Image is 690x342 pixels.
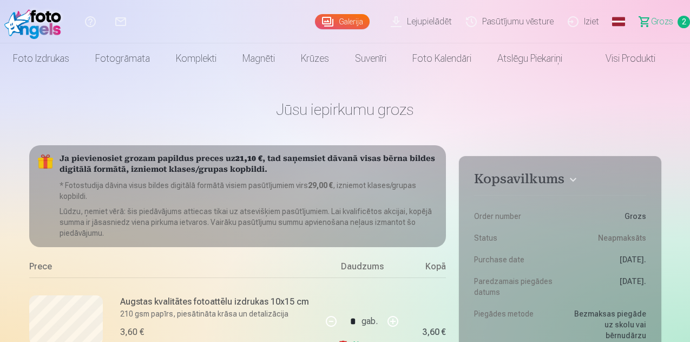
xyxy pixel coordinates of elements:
p: * Fotostudija dāvina visus bildes digitālā formātā visiem pasūtījumiem virs , izniemot klases/gru... [60,180,438,202]
dd: [DATE]. [566,276,646,298]
b: 21,10 € [235,155,262,163]
dt: Piegādes metode [474,308,555,341]
div: Daudzums [321,260,403,278]
p: 210 gsm papīrs, piesātināta krāsa un detalizācija [120,308,316,319]
a: Visi produkti [575,43,668,74]
a: Atslēgu piekariņi [484,43,575,74]
dt: Order number [474,211,555,222]
h1: Jūsu iepirkumu grozs [29,100,661,119]
a: Komplekti [163,43,229,74]
span: 2 [678,16,690,28]
dd: Grozs [566,211,646,222]
dt: Purchase date [474,254,555,265]
div: gab. [362,308,378,334]
h5: Ja pievienosiet grozam papildus preces uz , tad saņemsiet dāvanā visas bērna bildes digitālā form... [60,154,438,176]
img: /fa1 [4,4,67,39]
a: Fotogrāmata [82,43,163,74]
span: Grozs [651,15,673,28]
a: Foto kalendāri [399,43,484,74]
a: Suvenīri [342,43,399,74]
div: Prece [29,260,322,278]
dt: Status [474,233,555,243]
a: Krūzes [288,43,342,74]
b: 29,00 € [308,181,333,190]
a: Galerija [315,14,370,29]
dd: Bezmaksas piegāde uz skolu vai bērnudārzu [566,308,646,341]
div: Kopā [403,260,446,278]
dd: [DATE]. [566,254,646,265]
dt: Paredzamais piegādes datums [474,276,555,298]
a: Magnēti [229,43,288,74]
button: Kopsavilkums [474,171,646,191]
p: Lūdzu, ņemiet vērā: šis piedāvājums attiecas tikai uz atsevišķiem pasūtījumiem. Lai kvalificētos ... [60,206,438,238]
div: 3,60 € [422,329,446,335]
div: 3,60 € [120,326,144,339]
h6: Augstas kvalitātes fotoattēlu izdrukas 10x15 cm [120,295,316,308]
span: Neapmaksāts [598,233,646,243]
